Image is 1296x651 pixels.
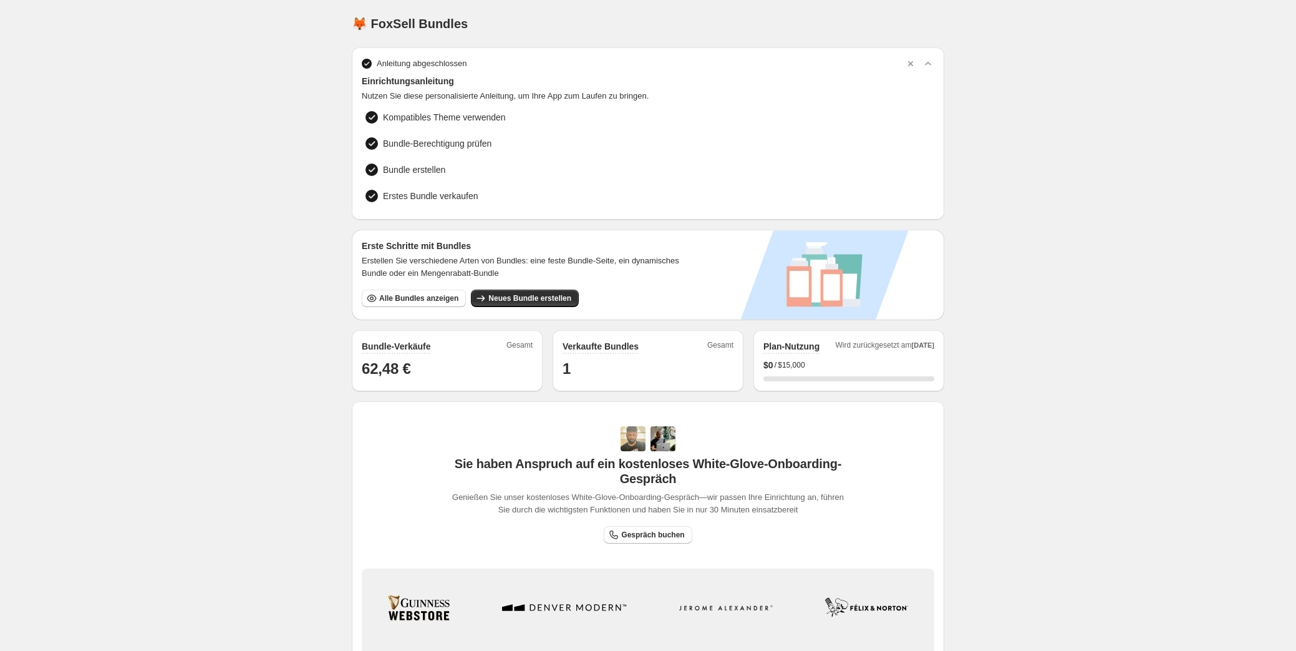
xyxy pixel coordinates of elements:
[650,426,675,451] img: Prakhar
[488,293,571,303] span: Neues Bundle erstellen
[621,530,684,540] span: Gespräch buchen
[383,137,491,150] span: Bundle-Berechtigung prüfen
[778,360,805,370] span: $15,000
[604,526,692,544] a: Gespräch buchen
[383,190,478,202] span: Erstes Bundle verkaufen
[763,359,934,371] div: /
[352,16,468,31] h1: 🦊 FoxSell Bundles
[362,255,707,280] span: Erstellen Sie verschiedene Arten von Bundles: eine feste Bundle-Seite, ein dynamisches Bundle ode...
[362,240,707,252] h3: Erste Schritte mit Bundles
[621,426,646,451] img: Adi
[362,340,430,353] h2: Bundle-Verkäufe
[362,290,466,307] button: Alle Bundles anzeigen
[383,111,506,124] span: Kompatibles Theme verwenden
[707,340,733,354] span: Gesamt
[506,340,533,354] span: Gesamt
[912,341,934,349] span: [DATE]
[835,340,934,354] span: Wird zurückgesetzt am
[448,491,849,516] span: Genießen Sie unser kostenloses White-Glove-Onboarding-Gespräch—wir passen Ihre Einrichtung an, fü...
[383,164,445,176] span: Bundle erstellen
[448,456,849,486] span: Sie haben Anspruch auf ein kostenloses White-Glove-Onboarding-Gespräch
[471,290,579,307] button: Neues Bundle erstellen
[379,293,458,303] span: Alle Bundles anzeigen
[563,340,639,353] h2: Verkaufte Bundles
[763,340,820,353] h2: Plan-Nutzung
[362,90,934,102] span: Nutzen Sie diese personalisierte Anleitung, um Ihre App zum Laufen zu bringen.
[763,359,773,371] span: $ 0
[563,359,733,379] h1: 1
[362,359,533,379] h1: 62,48 €
[362,75,934,87] span: Einrichtungsanleitung
[377,57,467,70] span: Anleitung abgeschlossen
